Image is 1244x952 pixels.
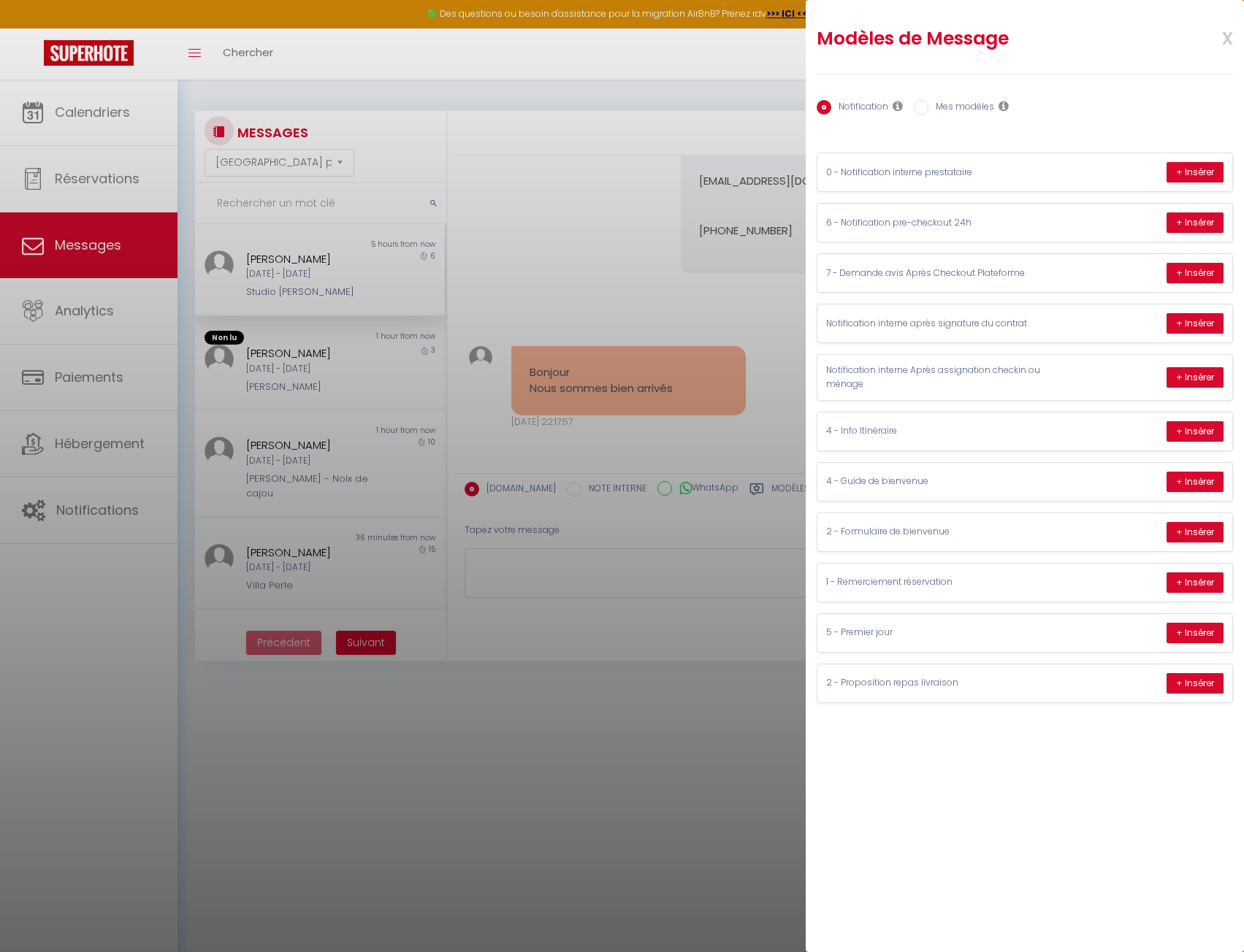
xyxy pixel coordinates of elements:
p: 5 - Premier jour [826,626,1045,640]
button: + Insérer [1167,472,1224,492]
button: + Insérer [1167,572,1224,593]
p: 6 - Notification pre-checkout 24h [826,216,1045,230]
button: + Insérer [1167,522,1224,542]
button: + Insérer [1167,313,1224,334]
button: + Insérer [1167,162,1224,183]
label: Notification [831,100,888,116]
p: 1 - Remerciement réservation [826,575,1045,589]
button: + Insérer [1167,673,1224,694]
button: + Insérer [1167,263,1224,283]
button: + Insérer [1167,212,1224,233]
p: 4 - Guide de bienvenue [826,475,1045,488]
p: Notification interne Après assignation checkin ou ménage [826,364,1045,391]
i: Les modèles généraux sont visibles par vous et votre équipe [999,100,1009,112]
p: Notification interne après signature du contrat [826,317,1045,331]
p: 7 - Demande avis Après Checkout Plateforme [826,266,1045,280]
label: Mes modèles [928,100,994,116]
span: x [1187,20,1233,54]
button: + Insérer [1167,421,1224,442]
h2: Modèles de Message [817,27,1157,50]
p: 2 - Proposition repas livraison [826,676,1045,690]
p: 4 - Info Itinéraire [826,424,1045,438]
button: + Insérer [1167,367,1224,388]
button: + Insérer [1167,623,1224,643]
i: Les notifications sont visibles par toi et ton équipe [893,100,903,112]
p: 2 - Formulaire de bienvenue [826,525,1045,539]
p: 0 - Notification interne prestataire [826,166,1045,180]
